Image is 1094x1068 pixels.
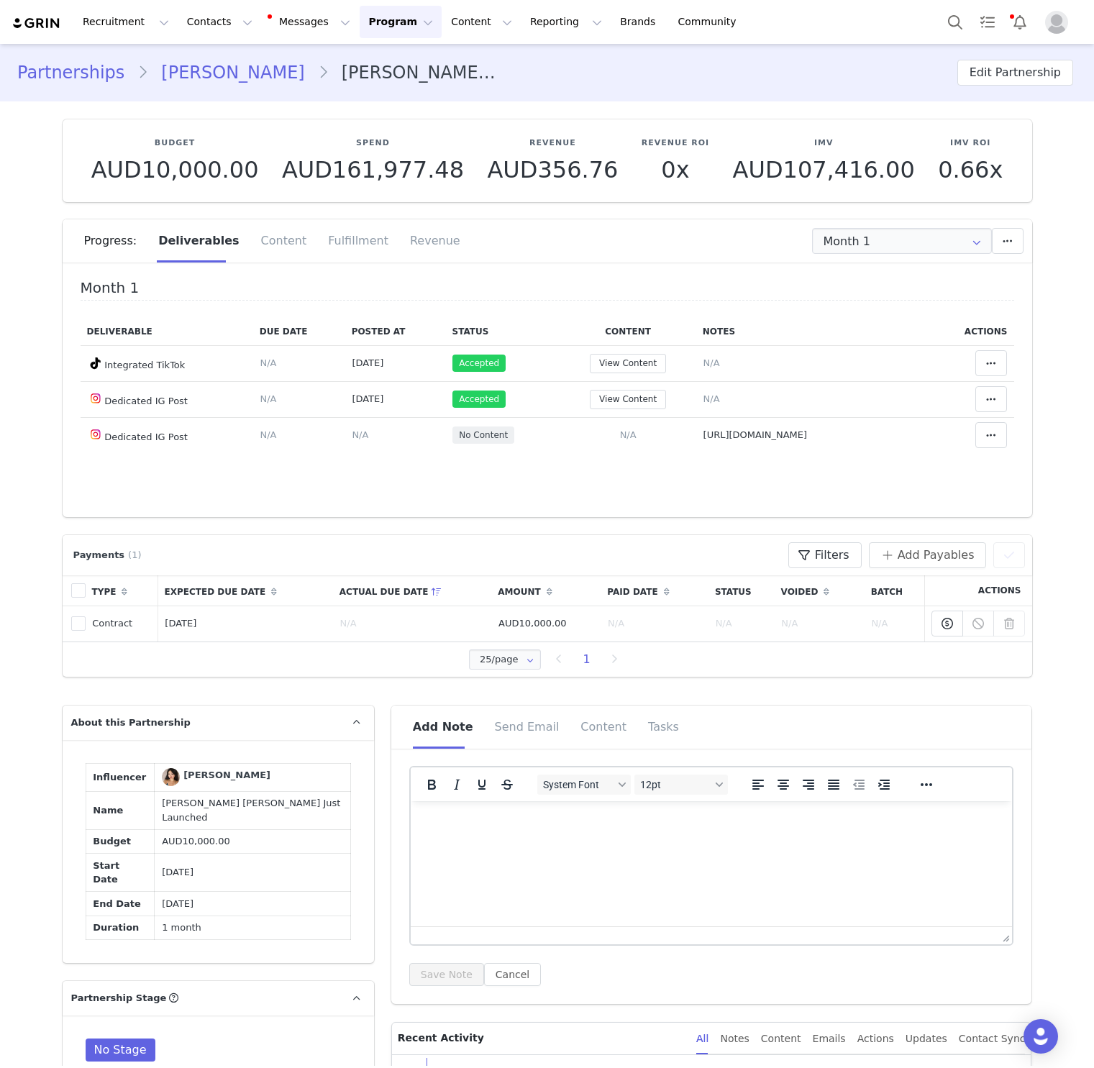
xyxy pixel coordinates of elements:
div: All [696,1023,708,1055]
td: [DATE] [155,854,350,892]
th: Batch [865,575,924,606]
span: [URL][DOMAIN_NAME] [703,429,808,440]
h4: Month 1 [81,280,1014,301]
span: N/A [620,429,637,440]
td: Influencer [86,763,155,791]
div: Contact Sync [959,1023,1026,1055]
th: Status [445,318,560,346]
td: [DATE] [155,892,350,916]
span: N/A [260,393,276,404]
button: View Content [590,390,666,409]
button: Strikethrough [495,775,519,795]
button: Save Note [409,963,484,986]
td: [DATE] [158,606,333,642]
button: Profile [1036,11,1082,34]
td: Name [86,791,155,829]
span: Tasks [648,720,679,734]
span: AUD161,977.48 [282,156,464,183]
th: Voided [775,575,865,606]
a: Community [670,6,752,38]
div: Revenue [399,219,460,263]
button: Font sizes [634,775,728,795]
span: AUD10,000.00 [498,618,567,629]
th: Content [560,318,696,346]
img: instagram.svg [90,429,101,440]
div: Actions [857,1023,894,1055]
button: Reporting [521,6,611,38]
span: Accepted [452,355,506,372]
div: Content [761,1023,801,1055]
span: No Content [459,429,508,442]
th: Amount [491,575,601,606]
button: Edit Partnership [957,60,1073,86]
input: Select [469,649,541,670]
span: Partnership Stage [71,991,167,1005]
p: IMV ROI [938,137,1003,150]
td: N/A [775,606,865,642]
span: AUD10,000.00 [162,836,230,846]
button: Add Payables [869,542,986,568]
p: 0x [642,157,709,183]
th: Actions [929,318,1013,346]
div: Payments [70,548,149,562]
span: Content [580,720,626,734]
div: Emails [813,1023,846,1055]
button: View Content [590,354,666,373]
span: AUD10,000.00 [91,156,259,183]
button: Content [442,6,521,38]
span: N/A [352,429,368,440]
span: AUD356.76 [487,156,618,183]
p: Spend [282,137,464,150]
th: Notes [696,318,930,346]
a: [PERSON_NAME] [148,60,317,86]
span: 12pt [640,779,711,790]
img: Maria Lee [162,768,180,786]
button: Contacts [178,6,261,38]
button: Italic [445,775,469,795]
div: Notes [720,1023,749,1055]
span: Accepted [452,391,506,408]
span: System Font [543,779,614,790]
td: Budget [86,829,155,854]
p: Budget [91,137,259,150]
span: N/A [260,429,276,440]
td: N/A [708,606,775,642]
div: Updates [906,1023,947,1055]
button: Align center [771,775,796,795]
div: Fulfillment [317,219,399,263]
button: Align left [746,775,770,795]
td: N/A [865,606,924,642]
a: Brands [611,6,668,38]
img: placeholder-profile.jpg [1045,11,1068,34]
td: Duration [86,916,155,940]
td: Integrated TikTok [81,345,253,381]
span: No Stage [86,1039,155,1062]
span: N/A [703,357,720,368]
span: About this Partnership [71,716,191,730]
div: Progress: [84,219,148,263]
button: Align right [796,775,821,795]
span: Send Email [495,720,560,734]
button: Messages [262,6,359,38]
th: Type [86,575,158,606]
th: Due Date [253,318,345,346]
th: Posted At [345,318,446,346]
th: Actual Due Date [333,575,492,606]
span: [DATE] [352,357,383,368]
span: Add Note [413,720,473,734]
div: [PERSON_NAME] [183,768,270,782]
input: Select [812,228,992,254]
button: Recruitment [74,6,178,38]
div: Deliverables [147,219,250,263]
p: 0.66x [938,157,1003,183]
p: IMV [733,137,915,150]
th: Expected Due Date [158,575,333,606]
button: Search [939,6,971,38]
button: Increase indent [872,775,896,795]
button: Justify [821,775,846,795]
button: Cancel [484,963,541,986]
img: instagram.svg [90,393,101,404]
td: End Date [86,892,155,916]
span: Filters [815,547,849,564]
li: 1 [574,649,600,670]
